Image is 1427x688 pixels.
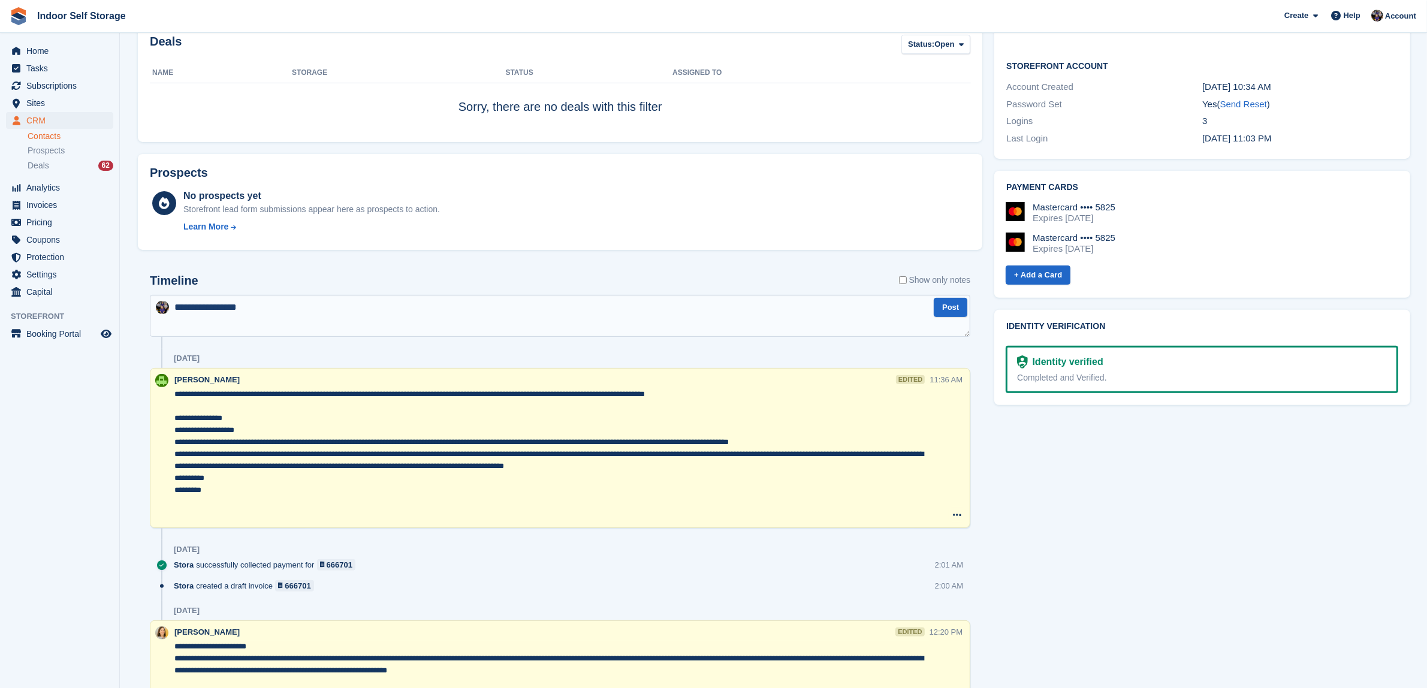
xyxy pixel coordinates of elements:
[1344,10,1360,22] span: Help
[10,7,28,25] img: stora-icon-8386f47178a22dfd0bd8f6a31ec36ba5ce8667c1dd55bd0f319d3a0aa187defe.svg
[899,274,971,286] label: Show only notes
[6,249,113,265] a: menu
[32,6,131,26] a: Indoor Self Storage
[1033,233,1115,243] div: Mastercard •••• 5825
[896,375,925,384] div: edited
[174,580,194,592] span: Stora
[901,35,970,55] button: Status: Open
[1006,80,1202,94] div: Account Created
[28,160,49,171] span: Deals
[26,60,98,77] span: Tasks
[327,559,352,571] div: 666701
[99,327,113,341] a: Preview store
[1006,265,1070,285] a: + Add a Card
[6,43,113,59] a: menu
[28,144,113,157] a: Prospects
[1006,98,1202,111] div: Password Set
[285,580,310,592] div: 666701
[1028,355,1103,369] div: Identity verified
[6,95,113,111] a: menu
[1217,99,1270,109] span: ( )
[1371,10,1383,22] img: Sandra Pomeroy
[26,214,98,231] span: Pricing
[506,64,673,83] th: Status
[183,221,440,233] a: Learn More
[930,626,963,638] div: 12:20 PM
[174,627,240,636] span: [PERSON_NAME]
[1284,10,1308,22] span: Create
[1006,233,1025,252] img: Mastercard Logo
[899,274,907,286] input: Show only notes
[28,131,113,142] a: Contacts
[895,627,924,636] div: edited
[1033,243,1115,254] div: Expires [DATE]
[174,354,200,363] div: [DATE]
[156,301,169,314] img: Sandra Pomeroy
[150,166,208,180] h2: Prospects
[150,274,198,288] h2: Timeline
[930,374,963,385] div: 11:36 AM
[1220,99,1267,109] a: Send Reset
[183,221,228,233] div: Learn More
[6,266,113,283] a: menu
[935,580,964,592] div: 2:00 AM
[1033,213,1115,224] div: Expires [DATE]
[908,38,934,50] span: Status:
[26,112,98,129] span: CRM
[183,189,440,203] div: No prospects yet
[26,95,98,111] span: Sites
[6,77,113,94] a: menu
[183,203,440,216] div: Storefront lead form submissions appear here as prospects to action.
[934,298,967,318] button: Post
[26,197,98,213] span: Invoices
[1033,202,1115,213] div: Mastercard •••• 5825
[6,179,113,196] a: menu
[934,38,954,50] span: Open
[1006,59,1398,71] h2: Storefront Account
[174,559,194,571] span: Stora
[174,606,200,615] div: [DATE]
[1017,355,1027,369] img: Identity Verification Ready
[26,266,98,283] span: Settings
[1202,98,1398,111] div: Yes
[26,249,98,265] span: Protection
[174,559,361,571] div: successfully collected payment for
[28,159,113,172] a: Deals 62
[6,283,113,300] a: menu
[1006,114,1202,128] div: Logins
[98,161,113,171] div: 62
[28,145,65,156] span: Prospects
[317,559,356,571] a: 666701
[275,580,314,592] a: 666701
[26,179,98,196] span: Analytics
[935,559,964,571] div: 2:01 AM
[6,214,113,231] a: menu
[1006,202,1025,221] img: Mastercard Logo
[292,64,505,83] th: Storage
[26,325,98,342] span: Booking Portal
[26,231,98,248] span: Coupons
[6,325,113,342] a: menu
[1006,132,1202,146] div: Last Login
[155,374,168,387] img: Helen Wilson
[1202,80,1398,94] div: [DATE] 10:34 AM
[1202,133,1272,143] time: 2025-01-15 23:03:58 UTC
[26,77,98,94] span: Subscriptions
[174,545,200,554] div: [DATE]
[150,35,182,57] h2: Deals
[11,310,119,322] span: Storefront
[672,64,970,83] th: Assigned to
[1385,10,1416,22] span: Account
[458,100,662,113] span: Sorry, there are no deals with this filter
[174,375,240,384] span: [PERSON_NAME]
[26,283,98,300] span: Capital
[150,64,292,83] th: Name
[1017,372,1387,384] div: Completed and Verified.
[155,626,168,639] img: Emma Higgins
[6,231,113,248] a: menu
[1006,183,1398,192] h2: Payment cards
[6,112,113,129] a: menu
[174,580,320,592] div: created a draft invoice
[1006,322,1398,331] h2: Identity verification
[6,197,113,213] a: menu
